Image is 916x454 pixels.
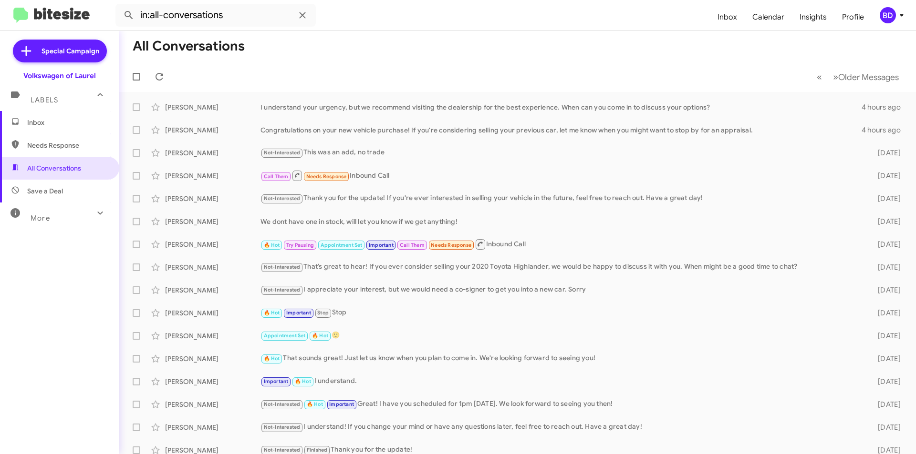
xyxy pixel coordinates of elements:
div: 4 hours ago [862,125,908,135]
div: Great! I have you scheduled for 1pm [DATE]. We look forward to seeing you then! [260,399,863,410]
div: [PERSON_NAME] [165,354,260,363]
a: Profile [834,3,872,31]
div: I appreciate your interest, but we would need a co-signer to get you into a new car. Sorry [260,284,863,295]
div: [PERSON_NAME] [165,217,260,226]
span: Not-Interested [264,264,301,270]
div: Thank you for the update! If you're ever interested in selling your vehicle in the future, feel f... [260,193,863,204]
span: 🔥 Hot [295,378,311,384]
div: I understand your urgency, but we recommend visiting the dealership for the best experience. When... [260,102,862,112]
div: [PERSON_NAME] [165,148,260,158]
div: I understand! If you change your mind or have any questions later, feel free to reach out. Have a... [260,422,863,433]
div: [PERSON_NAME] [165,423,260,432]
div: [DATE] [863,285,908,295]
span: All Conversations [27,163,81,173]
span: Not-Interested [264,447,301,453]
a: Insights [792,3,834,31]
span: Not-Interested [264,401,301,407]
div: [DATE] [863,194,908,203]
h1: All Conversations [133,39,245,54]
div: Stop [260,307,863,318]
button: BD [872,7,906,23]
span: 🔥 Hot [307,401,323,407]
div: [DATE] [863,400,908,409]
nav: Page navigation example [812,67,905,87]
span: 🔥 Hot [264,310,280,316]
div: [PERSON_NAME] [165,331,260,341]
span: Older Messages [838,72,899,82]
div: [PERSON_NAME] [165,240,260,249]
span: » [833,71,838,83]
div: [PERSON_NAME] [165,377,260,386]
span: Important [264,378,289,384]
div: BD [880,7,896,23]
button: Previous [811,67,828,87]
span: Not-Interested [264,287,301,293]
span: Not-Interested [264,150,301,156]
a: Inbox [710,3,745,31]
span: Important [286,310,311,316]
div: [DATE] [863,354,908,363]
span: 🔥 Hot [264,242,280,248]
span: Needs Response [27,141,108,150]
span: 🔥 Hot [312,333,328,339]
div: [PERSON_NAME] [165,171,260,181]
span: More [31,214,50,222]
span: Not-Interested [264,195,301,202]
div: Inbound Call [260,238,863,250]
span: Not-Interested [264,424,301,430]
span: « [817,71,822,83]
a: Calendar [745,3,792,31]
span: Try Pausing [286,242,314,248]
div: [DATE] [863,171,908,181]
div: [DATE] [863,240,908,249]
button: Next [827,67,905,87]
div: [PERSON_NAME] [165,400,260,409]
div: [PERSON_NAME] [165,194,260,203]
span: Call Them [264,173,289,180]
span: Special Campaign [42,46,99,56]
div: Volkswagen of Laurel [23,71,96,81]
div: [DATE] [863,377,908,386]
span: Save a Deal [27,186,63,196]
div: [DATE] [863,262,908,272]
a: Special Campaign [13,40,107,62]
div: 🙂 [260,330,863,341]
div: I understand. [260,376,863,387]
div: Inbound Call [260,170,863,182]
div: That sounds great! Just let us know when you plan to come in. We're looking forward to seeing you! [260,353,863,364]
span: Inbox [27,118,108,127]
div: [DATE] [863,308,908,318]
span: Labels [31,96,58,104]
span: Needs Response [431,242,471,248]
div: 4 hours ago [862,102,908,112]
div: [DATE] [863,423,908,432]
span: Important [369,242,394,248]
div: [PERSON_NAME] [165,308,260,318]
span: Appointment Set [264,333,306,339]
div: That’s great to hear! If you ever consider selling your 2020 Toyota Highlander, we would be happy... [260,262,863,272]
div: [PERSON_NAME] [165,102,260,112]
span: Appointment Set [321,242,363,248]
div: Congratulations on your new vehicle purchase! If you're considering selling your previous car, le... [260,125,862,135]
div: [DATE] [863,148,908,158]
span: Important [329,401,354,407]
span: Finished [307,447,328,453]
input: Search [115,4,316,27]
div: [PERSON_NAME] [165,262,260,272]
div: [DATE] [863,331,908,341]
span: 🔥 Hot [264,355,280,362]
div: [PERSON_NAME] [165,125,260,135]
span: Call Them [400,242,425,248]
div: We dont have one in stock, will let you know if we get anything! [260,217,863,226]
span: Stop [317,310,329,316]
span: Needs Response [306,173,347,180]
div: [PERSON_NAME] [165,285,260,295]
div: [DATE] [863,217,908,226]
div: This was an add, no trade [260,147,863,158]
